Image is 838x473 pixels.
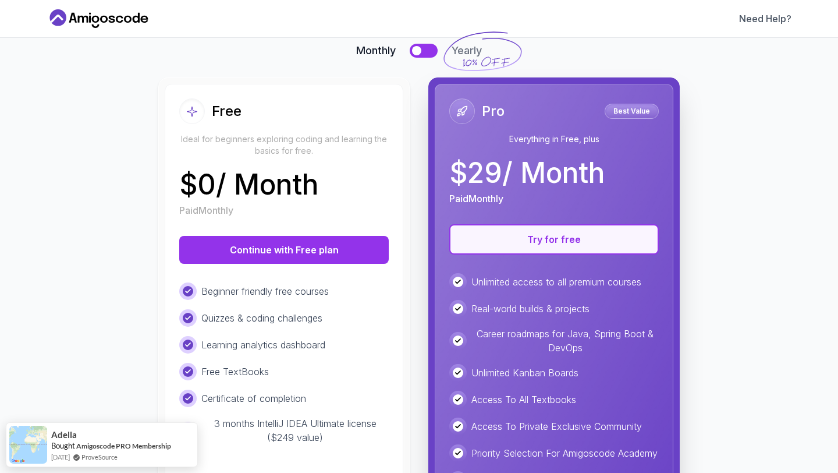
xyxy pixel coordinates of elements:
span: [DATE] [51,452,70,462]
p: Beginner friendly free courses [201,284,329,298]
p: Unlimited access to all premium courses [471,275,641,289]
button: Continue with Free plan [179,236,389,264]
p: Real-world builds & projects [471,302,590,316]
p: Free TextBooks [201,365,269,379]
p: Learning analytics dashboard [201,338,325,352]
p: Access To All Textbooks [471,393,576,407]
p: Everything in Free, plus [449,133,659,145]
h2: Pro [482,102,505,121]
img: provesource social proof notification image [9,426,47,464]
p: $ 0 / Month [179,171,318,199]
p: Paid Monthly [179,203,233,217]
a: Need Help? [739,12,791,26]
p: Quizzes & coding challenges [201,311,322,325]
p: Ideal for beginners exploring coding and learning the basics for free. [179,133,389,157]
p: 3 months IntelliJ IDEA Ultimate license ($249 value) [201,416,389,444]
p: $ 29 / Month [449,159,605,187]
button: Try for free [449,224,659,255]
h2: Free [212,102,242,121]
p: Priority Selection For Amigoscode Academy [471,446,658,460]
span: Monthly [356,43,396,59]
p: Best Value [606,105,657,117]
a: ProveSource [81,452,118,462]
a: Amigoscode PRO Membership [76,442,171,450]
p: Paid Monthly [449,192,503,206]
p: Unlimited Kanban Boards [471,366,578,380]
p: Career roadmaps for Java, Spring Boot & DevOps [471,327,659,355]
span: Bought [51,441,75,450]
p: Access To Private Exclusive Community [471,419,642,433]
span: Adella [51,430,77,440]
p: Certificate of completion [201,391,306,405]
